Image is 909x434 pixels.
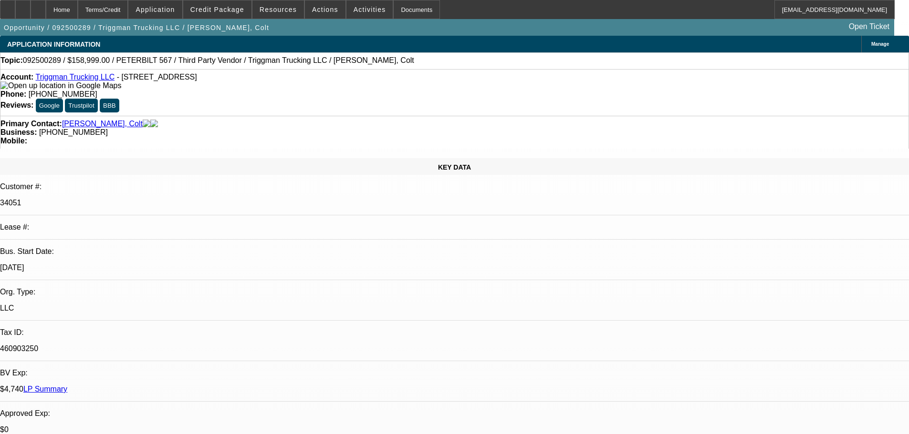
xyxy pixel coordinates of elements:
button: Resources [252,0,304,19]
span: Opportunity / 092500289 / Triggman Trucking LLC / [PERSON_NAME], Colt [4,24,269,31]
span: 092500289 / $158,999.00 / PETERBILT 567 / Third Party Vendor / Triggman Trucking LLC / [PERSON_NA... [23,56,414,65]
strong: Reviews: [0,101,33,109]
span: - [STREET_ADDRESS] [117,73,197,81]
span: Application [136,6,175,13]
span: Actions [312,6,338,13]
strong: Account: [0,73,33,81]
a: LP Summary [23,385,67,393]
button: Credit Package [183,0,251,19]
span: Manage [871,41,889,47]
strong: Business: [0,128,37,136]
button: Google [36,99,63,112]
span: Resources [260,6,297,13]
button: Actions [305,0,345,19]
img: facebook-icon.png [143,120,150,128]
button: Activities [346,0,393,19]
strong: Primary Contact: [0,120,62,128]
span: KEY DATA [438,163,471,171]
a: Open Ticket [845,19,893,35]
button: BBB [100,99,119,112]
span: Activities [354,6,386,13]
span: [PHONE_NUMBER] [29,90,97,98]
a: Triggman Trucking LLC [35,73,115,81]
button: Trustpilot [65,99,97,112]
strong: Topic: [0,56,23,65]
strong: Phone: [0,90,26,98]
img: linkedin-icon.png [150,120,158,128]
a: [PERSON_NAME], Colt [62,120,143,128]
span: Credit Package [190,6,244,13]
a: View Google Maps [0,81,121,90]
button: Application [128,0,182,19]
span: [PHONE_NUMBER] [39,128,108,136]
strong: Mobile: [0,137,27,145]
img: Open up location in Google Maps [0,81,121,90]
span: APPLICATION INFORMATION [7,40,100,48]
